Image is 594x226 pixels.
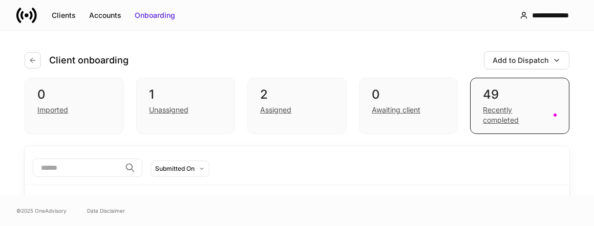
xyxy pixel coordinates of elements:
[149,86,223,103] div: 1
[89,10,121,20] div: Accounts
[52,10,76,20] div: Clients
[155,164,195,173] div: Submitted On
[260,105,291,115] div: Assigned
[372,105,420,115] div: Awaiting client
[16,207,67,215] span: © 2025 OneAdvisory
[135,10,175,20] div: Onboarding
[470,78,569,134] div: 49Recently completed
[87,207,125,215] a: Data Disclaimer
[49,54,129,66] h4: Client onboarding
[82,7,128,24] button: Accounts
[493,55,548,65] div: Add to Dispatch
[149,105,188,115] div: Unassigned
[45,7,82,24] button: Clients
[372,86,445,103] div: 0
[37,105,68,115] div: Imported
[484,51,569,70] button: Add to Dispatch
[359,78,458,134] div: 0Awaiting client
[247,78,347,134] div: 2Assigned
[25,78,124,134] div: 0Imported
[483,105,547,125] div: Recently completed
[260,86,334,103] div: 2
[37,86,111,103] div: 0
[128,7,182,24] button: Onboarding
[151,161,209,177] button: Submitted On
[136,78,236,134] div: 1Unassigned
[483,86,557,103] div: 49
